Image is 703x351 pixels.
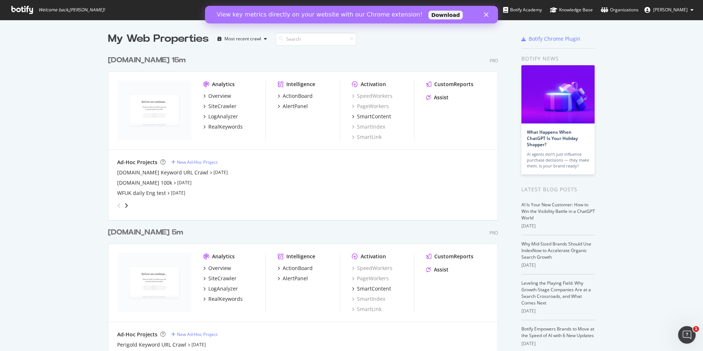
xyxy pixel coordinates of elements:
div: Pro [490,58,498,64]
a: SpeedWorkers [352,92,393,100]
a: CustomReports [426,253,473,260]
button: [PERSON_NAME] [639,4,699,16]
div: AlertPanel [283,103,308,110]
a: Assist [426,94,449,101]
a: WFUK daily Eng test [117,189,166,197]
button: Most recent crawl [215,33,270,45]
iframe: Intercom live chat [678,326,696,344]
div: AlertPanel [283,275,308,282]
div: [DATE] [521,340,595,347]
a: ActionBoard [278,265,313,272]
span: 1 [693,326,699,332]
a: SmartContent [352,285,391,292]
div: Close [279,7,286,11]
a: CustomReports [426,81,473,88]
a: PageWorkers [352,275,389,282]
div: angle-right [124,202,129,209]
div: Intelligence [286,253,315,260]
div: [DOMAIN_NAME] 100k [117,179,172,186]
div: Knowledge Base [550,6,593,14]
div: SiteCrawler [208,103,237,110]
div: Botify Academy [503,6,542,14]
a: AI Is Your New Customer: How to Win the Visibility Battle in a ChatGPT World [521,202,595,221]
a: New Ad-Hoc Project [171,331,217,337]
div: ActionBoard [283,265,313,272]
a: [DATE] [177,180,191,186]
div: SmartContent [357,285,391,292]
div: ActionBoard [283,92,313,100]
a: LogAnalyzer [203,285,238,292]
a: AlertPanel [278,103,308,110]
div: Ad-Hoc Projects [117,159,157,166]
div: [DOMAIN_NAME] 5m [108,227,183,238]
a: Botify Chrome Plugin [521,35,580,43]
a: Assist [426,266,449,273]
a: Perigold Keyword URL Crawl [117,341,186,348]
div: Ad-Hoc Projects [117,331,157,338]
div: New Ad-Hoc Project [177,159,217,165]
span: Welcome back, [PERSON_NAME] ! [38,7,105,13]
iframe: Intercom live chat banner [205,6,498,23]
div: RealKeywords [208,123,243,130]
div: Botify Chrome Plugin [529,35,580,43]
div: SmartLink [352,133,382,141]
div: [DATE] [521,308,595,314]
div: New Ad-Hoc Project [177,331,217,337]
a: SpeedWorkers [352,265,393,272]
div: CustomReports [434,81,473,88]
a: [DATE] [213,169,228,175]
div: [DATE] [521,223,595,229]
span: Supriya Bhide [653,7,688,13]
a: New Ad-Hoc Project [171,159,217,165]
a: LogAnalyzer [203,113,238,120]
div: Overview [208,92,231,100]
a: [DATE] [171,190,185,196]
div: Intelligence [286,81,315,88]
a: SmartLink [352,306,382,313]
img: www.perigold.com [117,253,191,312]
div: Assist [434,94,449,101]
div: Organizations [601,6,639,14]
a: RealKeywords [203,123,243,130]
div: Overview [208,265,231,272]
div: CustomReports [434,253,473,260]
a: RealKeywords [203,295,243,303]
a: [DOMAIN_NAME] 5m [108,227,186,238]
a: AlertPanel [278,275,308,282]
div: RealKeywords [208,295,243,303]
div: Most recent crawl [224,37,261,41]
div: [DOMAIN_NAME] 15m [108,55,186,66]
div: My Web Properties [108,32,209,46]
div: Activation [361,253,386,260]
div: Pro [490,230,498,236]
a: Leveling the Playing Field: Why Growth-Stage Companies Are at a Search Crossroads, and What Comes... [521,280,591,306]
div: Latest Blog Posts [521,185,595,193]
div: SmartContent [357,113,391,120]
a: SiteCrawler [203,103,237,110]
div: [DATE] [521,262,595,269]
div: Assist [434,266,449,273]
img: www.wayfair.co.uk [117,81,191,140]
div: Botify news [521,55,595,63]
img: What Happens When ChatGPT Is Your Holiday Shopper? [521,65,595,123]
div: Analytics [212,253,235,260]
a: Why Mid-Sized Brands Should Use IndexNow to Accelerate Organic Search Growth [521,241,591,260]
a: [DOMAIN_NAME] Keyword URL Crawl [117,169,208,176]
a: [DATE] [191,341,206,348]
a: [DOMAIN_NAME] 15m [108,55,189,66]
a: PageWorkers [352,103,389,110]
a: Overview [203,265,231,272]
a: Botify Empowers Brands to Move at the Speed of AI with 6 New Updates [521,326,594,339]
a: SmartIndex [352,123,385,130]
a: ActionBoard [278,92,313,100]
div: LogAnalyzer [208,113,238,120]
